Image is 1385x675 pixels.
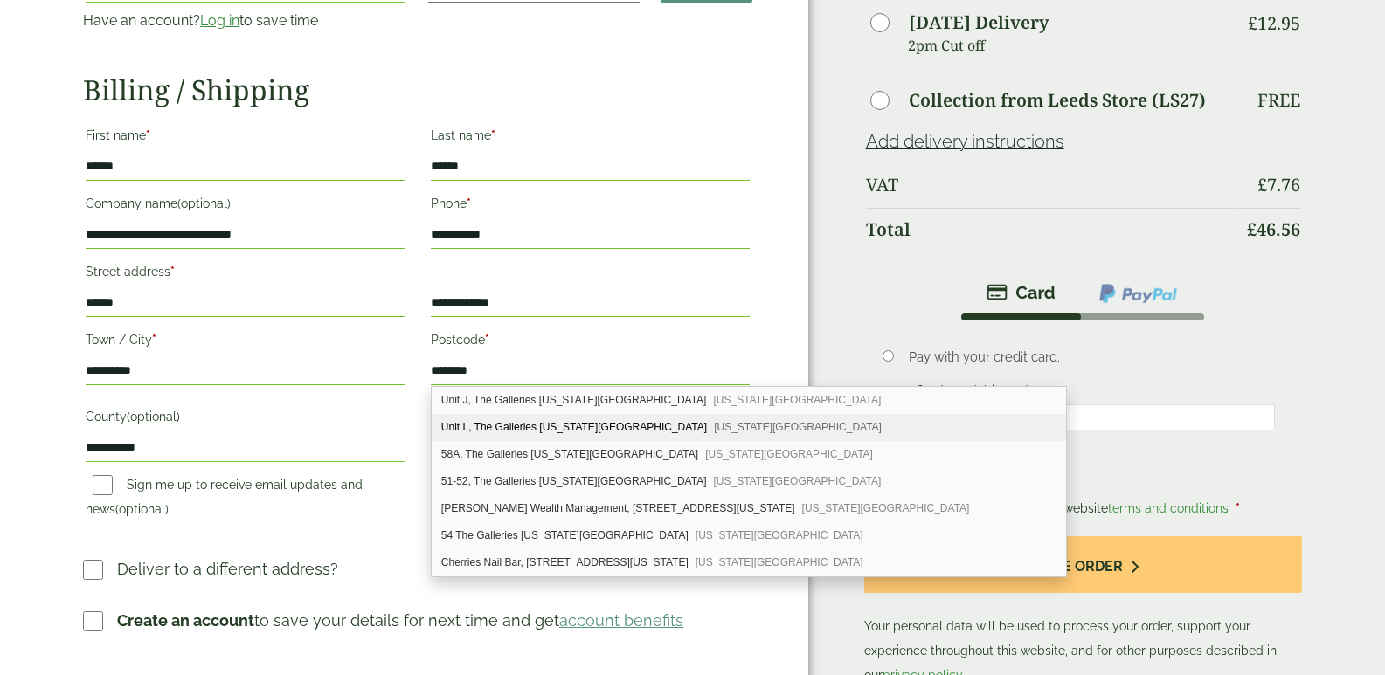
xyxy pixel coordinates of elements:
[170,265,175,279] abbr: required
[1257,173,1300,196] bdi: 7.76
[559,611,683,630] a: account benefits
[432,387,1066,414] div: Unit J, The Galleries Washington Centre
[713,475,881,487] span: [US_STATE][GEOGRAPHIC_DATA]
[86,191,405,221] label: Company name
[115,502,169,516] span: (optional)
[1247,217,1300,241] bdi: 46.56
[696,556,863,568] span: [US_STATE][GEOGRAPHIC_DATA]
[432,522,1066,549] div: 54 The Galleries Washington Centre
[431,191,750,221] label: Phone
[908,32,1235,59] p: 2pm Cut off
[467,196,471,210] abbr: required
[432,468,1066,495] div: 51-52, The Galleries Washington Centre
[864,536,1302,593] button: Place order
[696,529,863,541] span: [US_STATE][GEOGRAPHIC_DATA]
[117,611,254,630] strong: Create an account
[802,502,970,514] span: [US_STATE][GEOGRAPHIC_DATA]
[86,123,405,153] label: First name
[866,164,1235,206] th: VAT
[86,327,405,357] label: Town / City
[714,421,882,433] span: [US_STATE][GEOGRAPHIC_DATA]
[909,92,1206,109] label: Collection from Leeds Store (LS27)
[200,12,239,29] a: Log in
[83,73,751,107] h2: Billing / Shipping
[146,128,150,142] abbr: required
[432,414,1066,441] div: Unit L, The Galleries Washington Centre
[1257,90,1300,111] p: Free
[152,333,156,347] abbr: required
[491,128,495,142] abbr: required
[117,557,338,581] p: Deliver to a different address?
[86,478,363,521] label: Sign me up to receive email updates and news
[432,495,1066,522] div: Stephen Boyle Wealth Management, 50 The Galleries Washington Centre
[909,14,1049,31] label: [DATE] Delivery
[1257,173,1267,196] span: £
[909,348,1275,367] p: Pay with your credit card.
[117,609,683,632] p: to save your details for next time and get
[86,404,405,434] label: County
[431,123,750,153] label: Last name
[1248,11,1257,35] span: £
[86,259,405,289] label: Street address
[1248,11,1300,35] bdi: 12.95
[914,410,1270,425] iframe: Secure card payment input frame
[705,448,873,460] span: [US_STATE][GEOGRAPHIC_DATA]
[432,549,1066,576] div: Cherries Nail Bar, 58 The Galleries Washington Centre
[93,475,113,495] input: Sign me up to receive email updates and news(optional)
[83,10,407,31] p: Have an account? to save time
[866,208,1235,251] th: Total
[909,383,1035,403] label: Credit or debit card
[1236,501,1240,515] abbr: required
[432,441,1066,468] div: 58A, The Galleries Washington Centre
[1108,501,1229,515] a: terms and conditions
[866,131,1064,152] a: Add delivery instructions
[713,394,881,406] span: [US_STATE][GEOGRAPHIC_DATA]
[177,196,231,210] span: (optional)
[987,282,1056,303] img: stripe.png
[1098,282,1179,305] img: ppcp-gateway.png
[1247,217,1257,241] span: £
[127,410,180,424] span: (optional)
